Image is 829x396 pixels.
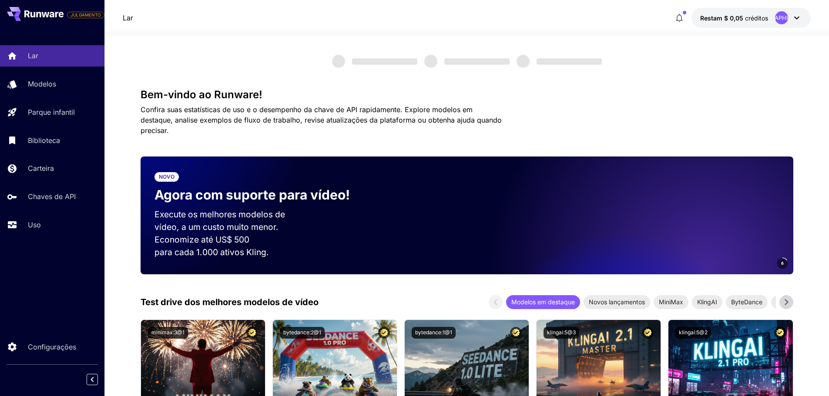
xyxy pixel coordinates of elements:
button: Modelo certificado – verificado para melhor desempenho e inclui uma licença comercial. [774,327,786,339]
div: KlingAI [692,295,722,309]
button: bytedance:2@1 [280,327,325,339]
font: NOVO [159,173,175,180]
font: Configurações [28,343,76,351]
font: Parque infantil [28,108,75,116]
font: Carteira [28,164,54,173]
button: minimax:3@1 [148,327,188,339]
button: Modelo certificado – verificado para melhor desempenho e inclui uma licença comercial. [642,327,654,339]
span: 6 [781,260,784,266]
button: klingai:5@3 [544,327,579,339]
font: Confira suas estatísticas de uso e o desempenho da chave de API rapidamente. Explore modelos em d... [141,105,502,135]
button: klingai:5@2 [675,327,711,339]
font: MiniMax [659,298,683,306]
button: Modelo certificado – verificado para melhor desempenho e inclui uma licença comercial. [246,327,258,339]
font: klingai:5@3 [547,329,576,336]
font: Modelos [28,80,56,88]
font: Uso [28,220,41,229]
font: Lar [28,51,38,60]
button: Modelo certificado – verificado para melhor desempenho e inclui uma licença comercial. [510,327,522,339]
font: Economize até US$ 500 para cada 1.000 ativos Kling. [154,234,269,257]
font: minimax:3@1 [151,329,185,336]
font: Chaves de API [28,192,76,201]
a: Lar [123,13,133,23]
div: Recolher barra lateral [93,372,104,387]
font: Test drive dos melhores modelos de vídeo [141,297,319,307]
font: Lar [123,13,133,22]
div: ByteDance [726,295,768,309]
button: Modelo certificado – verificado para melhor desempenho e inclui uma licença comercial. [378,327,390,339]
div: Modelos em destaque [506,295,580,309]
button: Recolher barra lateral [87,374,98,385]
font: Execute os melhores modelos de vídeo, a um custo muito menor. [154,209,285,232]
font: klingai:5@2 [679,329,708,336]
font: [GEOGRAPHIC_DATA] [752,14,811,21]
nav: migalha de pão [123,13,133,23]
font: ByteDance [731,298,762,306]
font: créditos [745,14,768,22]
div: MiniMax [654,295,688,309]
font: Modelos em destaque [511,298,575,306]
font: Restam $ 0,05 [700,14,743,22]
font: Bem-vindo ao Runware! [141,88,262,101]
font: Novos lançamentos [589,298,645,306]
div: $ 0,05 [700,13,768,23]
font: Agora com suporte para vídeo! [154,187,350,203]
font: bytedance:2@1 [283,329,321,336]
font: JULGAMENTO [70,12,101,17]
span: Adicione seu cartão de pagamento para habilitar a funcionalidade completa da plataforma. [67,10,104,20]
font: Biblioteca [28,136,60,145]
button: bytedance:1@1 [412,327,456,339]
font: bytedance:1@1 [415,329,452,336]
font: KlingAI [697,298,717,306]
button: $ 0,05[GEOGRAPHIC_DATA] [691,8,811,28]
div: Novos lançamentos [584,295,650,309]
